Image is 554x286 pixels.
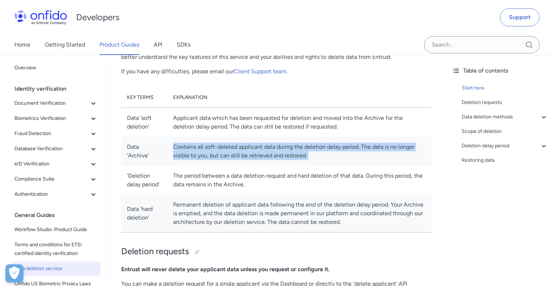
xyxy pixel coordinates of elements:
a: Restoring data [462,156,548,165]
a: API [154,35,162,55]
span: Biometrics Verification [14,114,89,123]
span: Database Verification [14,144,89,153]
a: SDKs [177,35,190,55]
td: Contains all soft-deleted applicant data during the deletion delay period. The data is no longer ... [167,137,431,166]
input: Onfido search input field [424,36,540,53]
span: Compliance Suite [14,175,89,183]
a: Overview [12,61,101,75]
td: 'Deletion delay period' [121,166,167,195]
p: If you have any difficulties, please email our . [121,67,431,76]
td: Data 'hard deletion' [121,195,167,233]
div: Table of contents [452,66,548,75]
h2: Deletion requests [121,246,431,258]
span: eID Verification [14,160,89,168]
strong: Entrust will never delete your applicant data unless you request or configure it. [121,266,330,273]
a: Home [14,35,30,55]
a: Product Guides [100,35,139,55]
button: Authentication [12,187,101,201]
span: Overview [14,64,98,72]
a: Start here [462,84,548,92]
button: Biometrics Verification [12,111,101,126]
button: Database Verification [12,142,101,156]
a: Client Support team [234,68,286,75]
a: Support [500,8,540,26]
a: Deletion delay period [462,142,548,150]
span: Terms and conditions for ETSI certified identity verification [14,240,98,258]
a: Getting Started [45,35,85,55]
button: Compliance Suite [12,172,101,186]
span: Fraud Detection [14,129,89,138]
div: Cookie Preferences [5,264,23,282]
span: Data deletion service [14,264,98,273]
a: Workflow Studio: Product Guide [12,222,101,237]
span: Workflow Studio: Product Guide [14,225,98,234]
th: Explanation [167,87,431,108]
td: The period between a data deletion request and hard deletion of that data. During this period, th... [167,166,431,195]
a: Data deletion service [12,261,101,276]
div: Identity verification [14,82,104,96]
img: Onfido Logo [14,10,67,25]
th: Key terms [121,87,167,108]
button: Open Preferences [5,264,23,282]
h1: Developers [76,12,119,23]
div: General Guides [14,208,104,222]
td: Data 'soft deletion' [121,108,167,137]
a: Terms and conditions for ETSI certified identity verification [12,238,101,261]
td: Data 'Archive' [121,137,167,166]
button: Document Verification [12,96,101,110]
a: Scope of deletion [462,127,548,136]
a: Data deletion methods [462,113,548,121]
button: Fraud Detection [12,126,101,141]
td: Permanent deletion of applicant data following the end of the deletion delay period. Your Archive... [167,195,431,233]
a: Deletion requests [462,98,548,107]
td: Applicant data which has been requested for deletion and moved into the Archive for the deletion ... [167,108,431,137]
span: Document Verification [14,99,89,108]
button: eID Verification [12,157,101,171]
span: Authentication [14,190,89,199]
